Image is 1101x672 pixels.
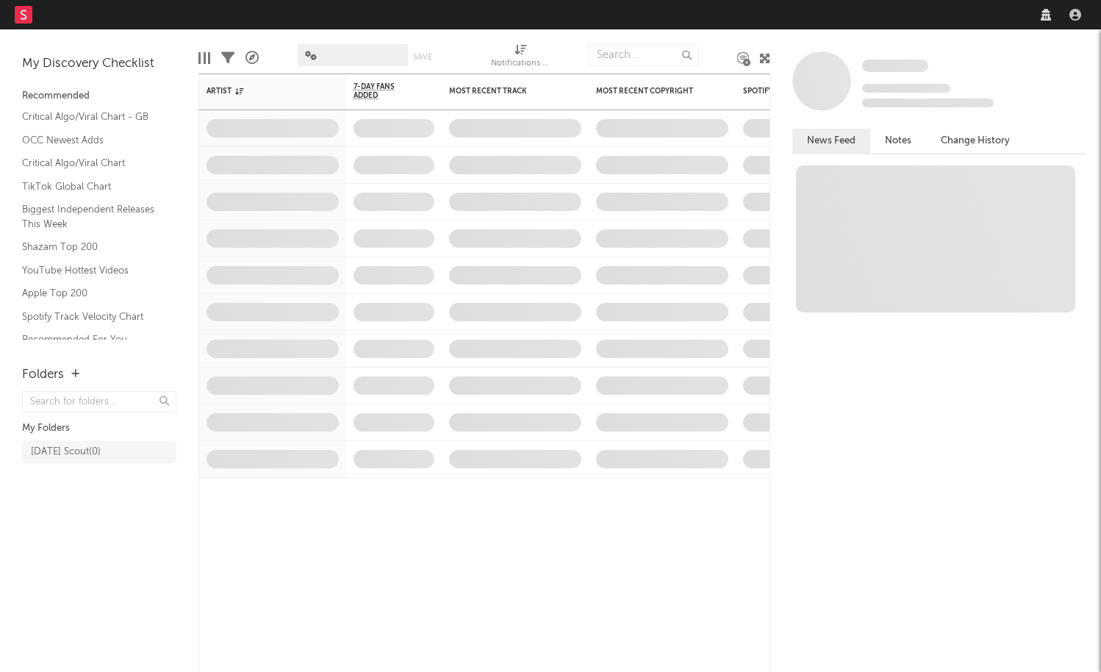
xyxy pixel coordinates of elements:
span: 7-Day Fans Added [354,82,412,100]
a: Biggest Independent Releases This Week [22,201,162,232]
div: My Folders [22,420,176,437]
a: OCC Newest Adds [22,132,162,149]
a: Shazam Top 200 [22,239,162,255]
div: A&R Pipeline [245,37,259,79]
div: Notifications (Artist) [491,37,550,79]
div: Folders [22,366,64,384]
a: Spotify Track Velocity Chart [22,309,162,325]
button: Notes [870,129,926,153]
a: Some Artist [862,59,928,74]
a: Recommended For You [22,332,162,348]
a: YouTube Hottest Videos [22,262,162,279]
span: Tracking Since: [DATE] [862,84,950,93]
button: Save [413,53,432,61]
span: Some Artist [862,60,928,72]
span: 0 fans last week [862,99,994,107]
div: Most Recent Copyright [596,87,706,96]
div: Recommended [22,87,176,105]
div: Edit Columns [198,37,210,79]
div: Most Recent Track [449,87,559,96]
a: Critical Algo/Viral Chart - GB [22,109,162,125]
a: Critical Algo/Viral Chart [22,155,162,171]
a: Apple Top 200 [22,285,162,301]
div: My Discovery Checklist [22,55,176,73]
a: [DATE] Scout(0) [22,441,176,463]
button: Change History [926,129,1025,153]
div: Artist [207,87,317,96]
div: [DATE] Scout ( 0 ) [31,443,101,461]
div: Spotify Monthly Listeners [743,87,853,96]
a: TikTok Global Chart [22,179,162,195]
div: Filters [221,37,234,79]
input: Search... [589,44,699,66]
div: Notifications (Artist) [491,55,550,73]
button: News Feed [792,129,870,153]
input: Search for folders... [22,391,176,412]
